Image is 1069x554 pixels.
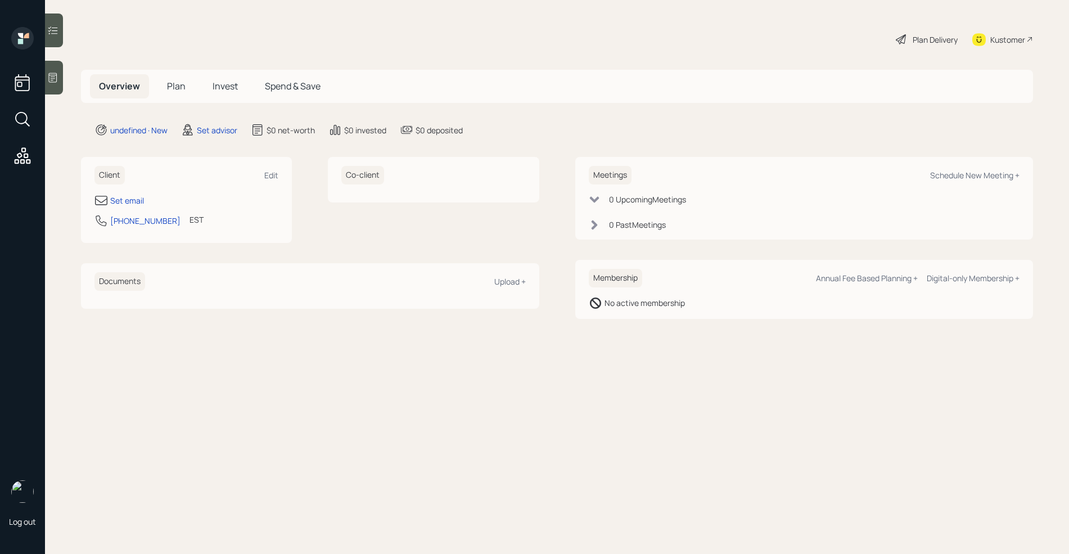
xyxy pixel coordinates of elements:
div: 0 Past Meeting s [609,219,666,231]
h6: Client [94,166,125,184]
div: Upload + [494,276,526,287]
div: Set advisor [197,124,237,136]
div: EST [190,214,204,226]
div: Annual Fee Based Planning + [816,273,918,283]
div: $0 invested [344,124,386,136]
span: Overview [99,80,140,92]
h6: Documents [94,272,145,291]
div: $0 net-worth [267,124,315,136]
h6: Membership [589,269,642,287]
h6: Co-client [341,166,384,184]
h6: Meetings [589,166,632,184]
span: Invest [213,80,238,92]
div: $0 deposited [416,124,463,136]
div: undefined · New [110,124,168,136]
div: Digital-only Membership + [927,273,1020,283]
div: Kustomer [990,34,1025,46]
div: 0 Upcoming Meeting s [609,193,686,205]
div: [PHONE_NUMBER] [110,215,181,227]
div: Schedule New Meeting + [930,170,1020,181]
span: Plan [167,80,186,92]
span: Spend & Save [265,80,321,92]
div: Edit [264,170,278,181]
div: Set email [110,195,144,206]
div: Log out [9,516,36,527]
img: retirable_logo.png [11,480,34,503]
div: Plan Delivery [913,34,958,46]
div: No active membership [605,297,685,309]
